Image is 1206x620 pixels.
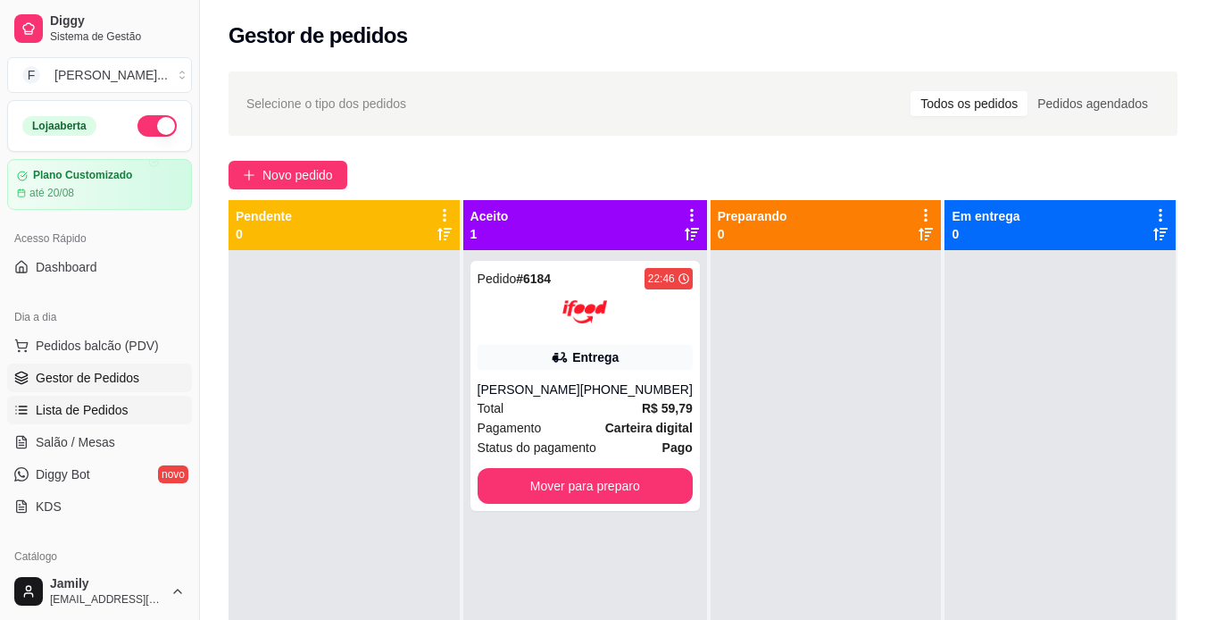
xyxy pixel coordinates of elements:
div: [PHONE_NUMBER] [580,381,693,398]
a: KDS [7,492,192,521]
button: Jamily[EMAIL_ADDRESS][DOMAIN_NAME] [7,570,192,613]
span: Sistema de Gestão [50,29,185,44]
div: Entrega [572,348,619,366]
span: Lista de Pedidos [36,401,129,419]
span: [EMAIL_ADDRESS][DOMAIN_NAME] [50,592,163,607]
span: Novo pedido [262,165,333,185]
span: Status do pagamento [478,438,596,457]
p: 1 [470,225,509,243]
a: Gestor de Pedidos [7,364,192,392]
img: ifood [562,289,607,334]
div: 22:46 [648,272,675,286]
button: Mover para preparo [478,468,693,504]
div: [PERSON_NAME] ... [54,66,168,84]
a: Plano Customizadoaté 20/08 [7,159,192,210]
span: Diggy [50,13,185,29]
span: Diggy Bot [36,465,90,483]
strong: Pago [662,440,693,455]
span: Pedido [478,272,517,286]
strong: Carteira digital [605,421,693,435]
a: Diggy Botnovo [7,460,192,489]
p: Preparando [718,207,787,225]
span: Dashboard [36,258,97,276]
a: Dashboard [7,253,192,281]
div: [PERSON_NAME] [478,381,580,398]
p: 0 [718,225,787,243]
p: Pendente [236,207,292,225]
strong: # 6184 [516,272,551,286]
span: KDS [36,498,62,515]
p: Aceito [470,207,509,225]
div: Loja aberta [22,116,96,136]
button: Novo pedido [229,161,347,189]
a: Salão / Mesas [7,428,192,457]
span: Pagamento [478,418,542,438]
span: Gestor de Pedidos [36,369,139,387]
div: Dia a dia [7,303,192,331]
div: Catálogo [7,542,192,571]
button: Alterar Status [137,115,177,137]
p: 0 [952,225,1019,243]
p: 0 [236,225,292,243]
p: Em entrega [952,207,1019,225]
span: F [22,66,40,84]
span: Total [478,398,504,418]
span: Jamily [50,576,163,592]
button: Pedidos balcão (PDV) [7,331,192,360]
div: Pedidos agendados [1027,91,1158,116]
a: Lista de Pedidos [7,396,192,424]
a: DiggySistema de Gestão [7,7,192,50]
article: Plano Customizado [33,169,132,182]
span: Pedidos balcão (PDV) [36,337,159,355]
div: Todos os pedidos [911,91,1027,116]
span: Selecione o tipo dos pedidos [246,94,406,113]
article: até 20/08 [29,186,74,200]
div: Acesso Rápido [7,224,192,253]
strong: R$ 59,79 [642,401,693,415]
span: plus [243,169,255,181]
h2: Gestor de pedidos [229,21,408,50]
span: Salão / Mesas [36,433,115,451]
button: Select a team [7,57,192,93]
